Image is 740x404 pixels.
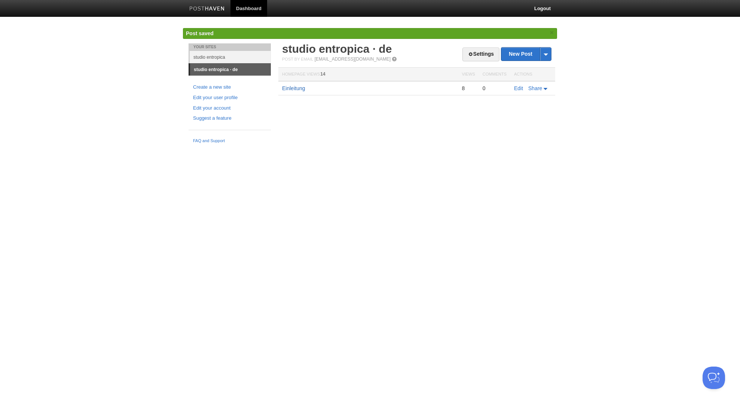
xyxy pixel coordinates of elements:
span: Post saved [186,30,214,36]
a: studio entropica · de [190,64,271,76]
a: studio entropica [190,51,271,63]
iframe: Help Scout Beacon - Open [703,367,725,389]
a: Suggest a feature [193,114,266,122]
th: Homepage Views [278,68,458,82]
th: Comments [479,68,510,82]
a: Einleitung [282,85,305,91]
a: Edit [514,85,523,91]
div: 0 [483,85,507,92]
span: 14 [320,71,325,77]
span: Share [528,85,542,91]
th: Views [458,68,478,82]
li: Your Sites [189,43,271,51]
a: Edit your user profile [193,94,266,102]
a: FAQ and Support [193,138,266,144]
div: 8 [462,85,475,92]
th: Actions [510,68,555,82]
a: New Post [501,48,551,61]
a: studio entropica · de [282,43,392,55]
a: [EMAIL_ADDRESS][DOMAIN_NAME] [315,56,391,62]
a: Create a new site [193,83,266,91]
a: Edit your account [193,104,266,112]
a: Settings [462,48,499,61]
img: Posthaven-bar [189,6,225,12]
a: × [548,28,555,37]
span: Post by Email [282,57,313,61]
